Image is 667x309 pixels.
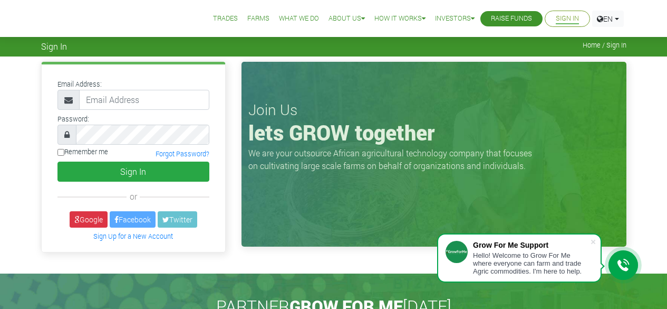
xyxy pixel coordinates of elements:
span: Home / Sign In [583,41,626,49]
input: Remember me [57,149,64,156]
a: EN [592,11,624,27]
h3: Join Us [248,101,620,119]
span: Sign In [41,41,67,51]
a: What We Do [279,13,319,24]
button: Sign In [57,162,209,182]
a: Sign In [556,13,579,24]
label: Email Address: [57,79,102,89]
a: Forgot Password? [156,149,209,158]
label: Password: [57,114,89,124]
a: Google [70,211,108,228]
label: Remember me [57,147,108,157]
div: Hello! Welcome to Grow For Me where everyone can farm and trade Agric commodities. I'm here to help. [473,251,590,275]
a: Trades [213,13,238,24]
h1: lets GROW together [248,120,620,145]
a: Farms [247,13,269,24]
div: Grow For Me Support [473,241,590,249]
a: Sign Up for a New Account [93,232,173,240]
input: Email Address [79,90,209,110]
div: or [57,190,209,203]
a: Investors [435,13,475,24]
a: How it Works [374,13,426,24]
p: We are your outsource African agricultural technology company that focuses on cultivating large s... [248,147,538,172]
a: Raise Funds [491,13,532,24]
a: About Us [328,13,365,24]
